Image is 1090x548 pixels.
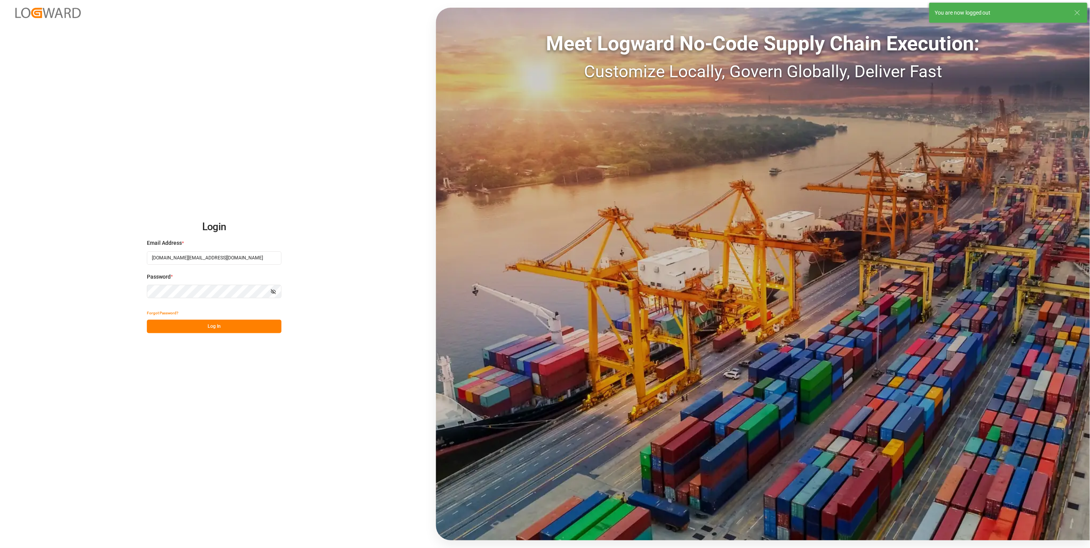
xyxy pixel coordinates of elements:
div: Customize Locally, Govern Globally, Deliver Fast [436,59,1090,84]
span: Email Address [147,239,182,247]
button: Log In [147,320,281,333]
div: Meet Logward No-Code Supply Chain Execution: [436,29,1090,59]
h2: Login [147,215,281,239]
span: Password [147,273,171,281]
input: Enter your email [147,251,281,265]
button: Forgot Password? [147,306,178,320]
img: Logward_new_orange.png [15,8,81,18]
div: You are now logged out [935,9,1067,17]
